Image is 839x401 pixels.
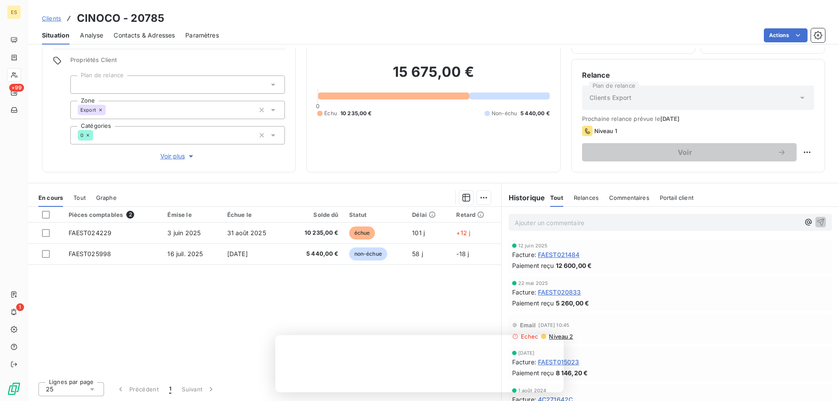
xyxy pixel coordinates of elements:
span: Relances [574,194,599,201]
span: non-échue [349,247,387,260]
span: FAEST020833 [538,288,581,297]
span: Facture : [512,250,536,259]
span: Commentaires [609,194,649,201]
span: Tout [550,194,563,201]
span: 3 juin 2025 [167,229,201,236]
span: FAEST021484 [538,250,580,259]
span: 0 [80,133,83,138]
span: 0 [316,103,319,110]
span: Tout [73,194,86,201]
span: Voir plus [160,152,195,161]
span: Clients Export [589,93,631,102]
input: Ajouter une valeur [106,106,113,114]
span: 1 [16,303,24,311]
span: 12 600,00 € [556,261,592,270]
span: 22 mai 2025 [518,281,548,286]
div: Délai [412,211,446,218]
div: Pièces comptables [69,211,157,219]
span: 16 juil. 2025 [167,250,203,257]
span: Facture : [512,288,536,297]
img: Logo LeanPay [7,382,21,396]
span: Clients [42,15,61,22]
span: 10 235,00 € [340,110,372,117]
span: Niveau 1 [594,127,617,134]
span: Echec [521,333,539,340]
span: +12 j [456,229,470,236]
span: Email [520,322,536,329]
button: 1 [164,380,177,398]
span: 101 j [412,229,425,236]
span: Prochaine relance prévue le [582,115,814,122]
span: 5 440,00 € [291,250,338,258]
h2: 15 675,00 € [317,63,549,89]
div: Émise le [167,211,216,218]
div: Retard [456,211,496,218]
iframe: Enquête de LeanPay [275,335,564,392]
span: 1 [169,385,171,394]
div: Statut [349,211,402,218]
span: Paiement reçu [512,298,554,308]
span: 31 août 2025 [227,229,266,236]
span: [DATE] [227,250,248,257]
h6: Historique [502,192,545,203]
h6: Relance [582,70,814,80]
span: En cours [38,194,63,201]
button: Voir plus [70,151,285,161]
span: Graphe [96,194,117,201]
span: Export [80,107,96,113]
span: Non-échu [492,110,517,117]
button: Actions [764,28,808,42]
span: 5 440,00 € [520,110,550,117]
div: ES [7,5,21,19]
span: 5 260,00 € [556,298,589,308]
span: Paramètres [185,31,219,40]
span: Propriétés Client [70,56,285,69]
span: +99 [9,84,24,92]
span: Niveau 2 [548,333,573,340]
iframe: Intercom live chat [809,371,830,392]
span: Portail client [660,194,693,201]
input: Ajouter une valeur [93,131,100,139]
span: [DATE] [660,115,680,122]
span: 10 235,00 € [291,229,338,237]
span: 1 août 2024 [518,388,547,393]
span: -18 j [456,250,469,257]
button: Voir [582,143,797,161]
span: FAEST024229 [69,229,112,236]
span: FAEST025998 [69,250,111,257]
span: 58 j [412,250,423,257]
div: Solde dû [291,211,338,218]
span: Voir [593,149,777,156]
h3: CINOCO - 20785 [77,10,164,26]
a: Clients [42,14,61,23]
span: 2 [126,211,134,219]
span: 12 juin 2025 [518,243,548,248]
span: Situation [42,31,69,40]
span: 25 [46,385,53,394]
span: Analyse [80,31,103,40]
input: Ajouter une valeur [78,81,85,89]
div: Échue le [227,211,281,218]
button: Suivant [177,380,221,398]
span: Contacts & Adresses [114,31,175,40]
span: échue [349,226,375,240]
span: [DATE] 10:45 [538,322,569,328]
button: Précédent [111,380,164,398]
span: Paiement reçu [512,261,554,270]
span: 8 146,20 € [556,368,588,377]
span: Échu [324,110,337,117]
